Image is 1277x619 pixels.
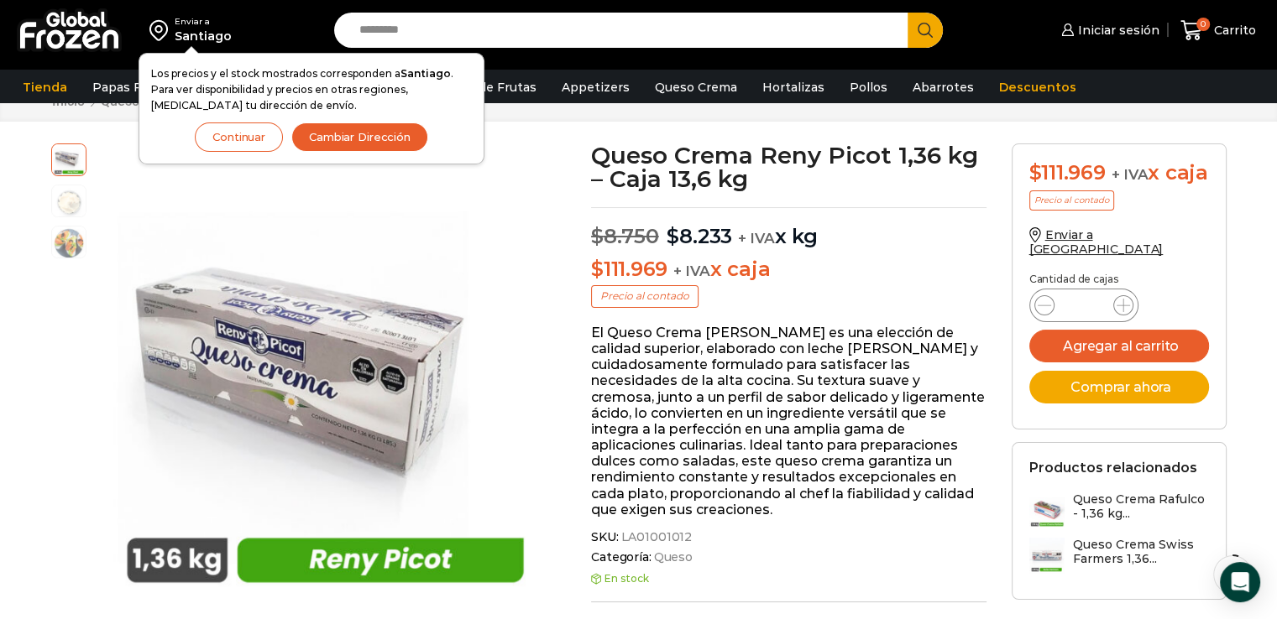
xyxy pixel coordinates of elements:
[591,207,987,249] p: x kg
[1029,227,1164,257] a: Enviar a [GEOGRAPHIC_DATA]
[667,224,732,248] bdi: 8.233
[1111,166,1148,183] span: + IVA
[591,257,604,281] span: $
[175,16,232,28] div: Enviar a
[841,71,896,103] a: Pollos
[1068,294,1100,317] input: Product quantity
[400,67,451,80] strong: Santiago
[52,185,86,219] span: queso crema 2
[1210,22,1256,39] span: Carrito
[1029,492,1209,528] a: Queso Crema Rafulco - 1,36 kg...
[618,530,692,544] span: LA01001012
[1029,538,1209,574] a: Queso Crema Swiss Farmers 1,36...
[667,224,679,248] span: $
[591,224,659,248] bdi: 8.750
[151,65,472,114] p: Los precios y el stock mostrados corresponden a . Para ver disponibilidad y precios en otras regi...
[1029,160,1042,185] span: $
[591,550,987,564] span: Categoría:
[52,142,86,175] span: reny-picot
[591,573,987,585] p: En stock
[591,530,987,544] span: SKU:
[908,13,943,48] button: Search button
[1029,161,1209,185] div: x caja
[1057,13,1159,47] a: Iniciar sesión
[754,71,833,103] a: Hortalizas
[591,143,987,190] h1: Queso Crema Reny Picot 1,36 kg – Caja 13,6 kg
[1220,562,1260,602] div: Open Intercom Messenger
[84,71,177,103] a: Papas Fritas
[1029,371,1209,403] button: Comprar ahora
[591,325,987,518] p: El Queso Crema [PERSON_NAME] es una elección de calidad superior, elaborado con leche [PERSON_NAM...
[652,550,693,564] a: Queso
[1029,273,1209,285] p: Cantidad de cajas
[591,285,699,307] p: Precio al contado
[738,230,775,247] span: + IVA
[1029,460,1197,476] h2: Productos relacionados
[1029,160,1106,185] bdi: 111.969
[1029,190,1114,211] p: Precio al contado
[432,71,545,103] a: Pulpa de Frutas
[1074,22,1159,39] span: Iniciar sesión
[14,71,76,103] a: Tienda
[1196,18,1210,31] span: 0
[52,226,86,260] span: salmon-ahumado-2
[646,71,746,103] a: Queso Crema
[904,71,982,103] a: Abarrotes
[591,257,987,282] p: x caja
[1073,492,1209,521] h3: Queso Crema Rafulco - 1,36 kg...
[1073,538,1209,566] h3: Queso Crema Swiss Farmers 1,36...
[291,122,428,152] button: Cambiar Dirección
[591,224,604,248] span: $
[149,16,175,44] img: address-field-icon.svg
[991,71,1085,103] a: Descuentos
[1029,330,1209,362] button: Agregar al carrito
[195,122,283,152] button: Continuar
[591,257,667,281] bdi: 111.969
[553,71,638,103] a: Appetizers
[175,28,232,44] div: Santiago
[1176,11,1260,50] a: 0 Carrito
[673,263,710,279] span: + IVA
